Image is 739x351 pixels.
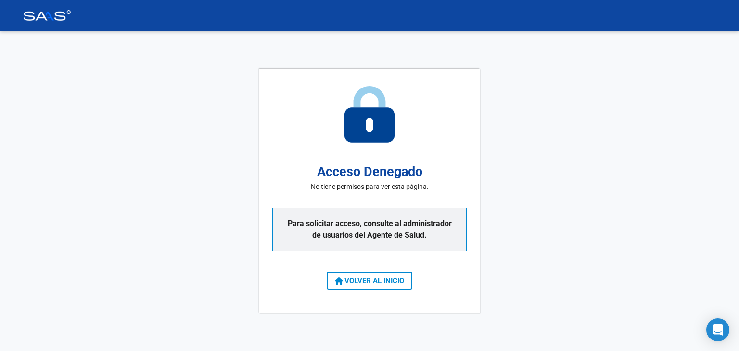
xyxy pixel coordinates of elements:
[23,10,71,21] img: Logo SAAS
[706,318,729,341] div: Open Intercom Messenger
[311,182,429,192] p: No tiene permisos para ver esta página.
[317,162,422,182] h2: Acceso Denegado
[272,208,467,251] p: Para solicitar acceso, consulte al administrador de usuarios del Agente de Salud.
[327,272,412,290] button: VOLVER AL INICIO
[335,276,404,285] span: VOLVER AL INICIO
[344,86,395,143] img: access-denied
